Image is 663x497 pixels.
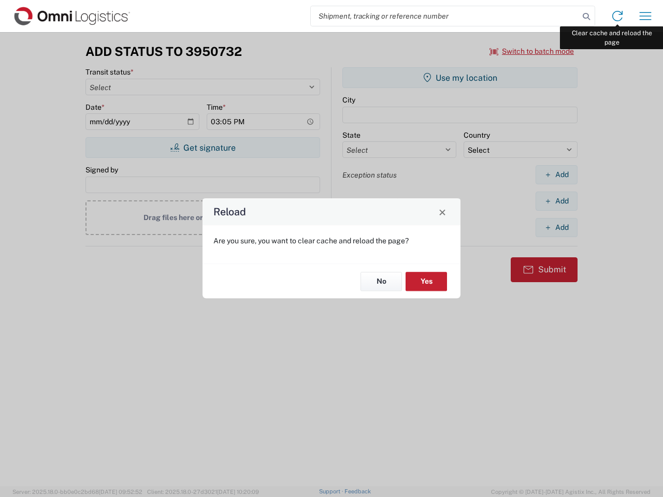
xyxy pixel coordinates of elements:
button: No [361,272,402,291]
button: Close [435,204,450,219]
h4: Reload [213,204,246,220]
input: Shipment, tracking or reference number [311,6,579,26]
p: Are you sure, you want to clear cache and reload the page? [213,236,450,245]
button: Yes [406,272,447,291]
